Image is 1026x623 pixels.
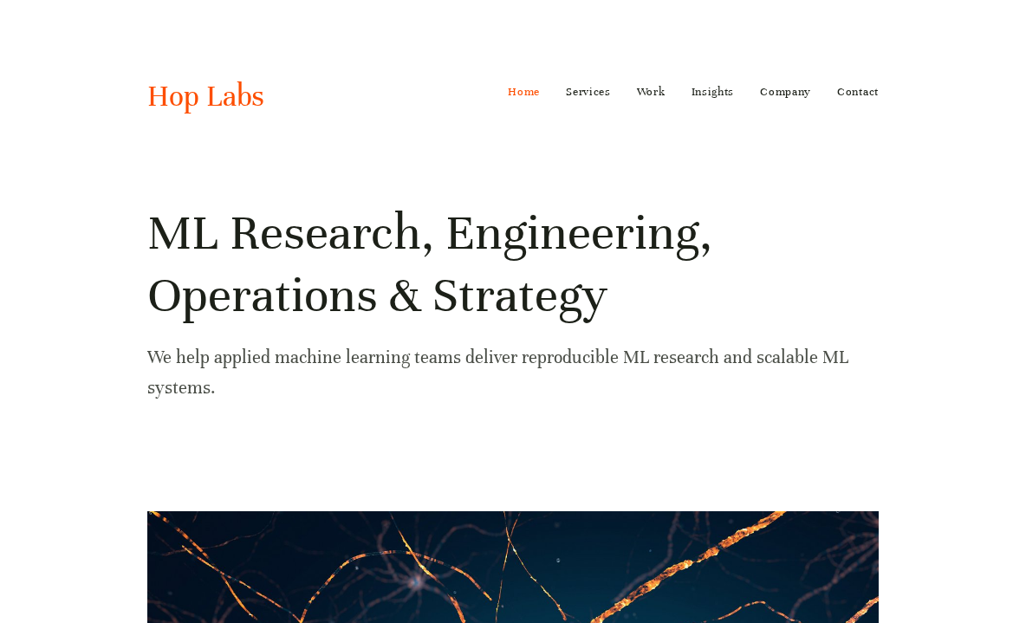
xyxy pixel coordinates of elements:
a: Contact [837,78,879,106]
h1: ML Research, Engineering, Operations & Strategy [147,202,879,327]
a: Hop Labs [147,78,264,114]
a: Company [760,78,811,106]
a: Insights [692,78,735,106]
a: Home [508,78,540,106]
a: Services [566,78,611,106]
p: We help applied machine learning teams deliver reproducible ML research and scalable ML systems. [147,342,879,403]
a: Work [637,78,666,106]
